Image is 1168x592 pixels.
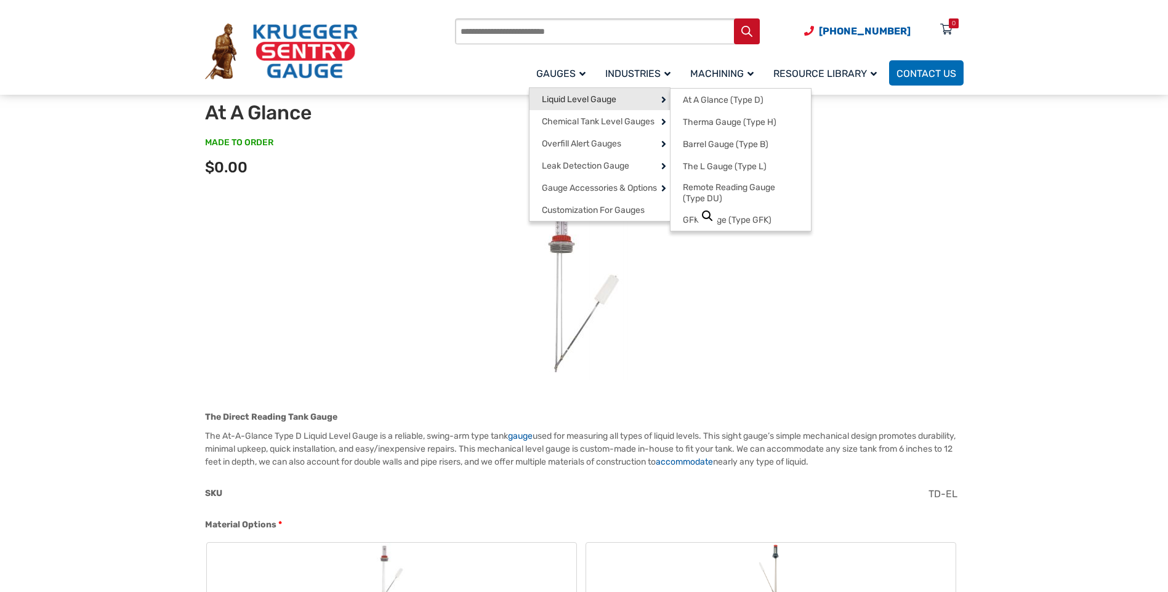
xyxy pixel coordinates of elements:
[542,94,616,105] span: Liquid Level Gauge
[530,110,670,132] a: Chemical Tank Level Gauges
[773,68,877,79] span: Resource Library
[205,430,964,468] p: The At-A-Glance Type D Liquid Level Gauge is a reliable, swing-arm type tank used for measuring a...
[205,159,248,176] span: $0.00
[530,132,670,154] a: Overfill Alert Gauges
[542,183,657,194] span: Gauge Accessories & Options
[683,182,799,204] span: Remote Reading Gauge (Type DU)
[205,519,276,530] span: Material Options
[690,68,754,79] span: Machining
[928,488,957,500] span: TD-EL
[804,23,911,39] a: Phone Number (920) 434-8860
[205,488,222,498] span: SKU
[205,137,273,149] span: MADE TO ORDER
[896,68,956,79] span: Contact Us
[683,58,766,87] a: Machining
[278,518,282,531] abbr: required
[530,154,670,177] a: Leak Detection Gauge
[529,58,598,87] a: Gauges
[671,89,811,111] a: At A Glance (Type D)
[542,138,621,150] span: Overfill Alert Gauges
[542,161,629,172] span: Leak Detection Gauge
[671,133,811,155] a: Barrel Gauge (Type B)
[530,88,670,110] a: Liquid Level Gauge
[683,161,767,172] span: The L Gauge (Type L)
[598,58,683,87] a: Industries
[205,412,337,422] strong: The Direct Reading Tank Gauge
[671,111,811,133] a: Therma Gauge (Type H)
[766,58,889,87] a: Resource Library
[530,199,670,221] a: Customization For Gauges
[656,457,713,467] a: accommodate
[508,431,533,441] a: gauge
[671,177,811,209] a: Remote Reading Gauge (Type DU)
[542,205,645,216] span: Customization For Gauges
[605,68,671,79] span: Industries
[530,177,670,199] a: Gauge Accessories & Options
[536,68,586,79] span: Gauges
[696,205,719,227] a: View full-screen image gallery
[671,209,811,231] a: GFK Gauge (Type GFK)
[683,215,771,226] span: GFK Gauge (Type GFK)
[952,18,956,28] div: 0
[542,116,654,127] span: Chemical Tank Level Gauges
[819,25,911,37] span: [PHONE_NUMBER]
[510,195,658,380] img: At A Glance
[205,23,358,80] img: Krueger Sentry Gauge
[671,155,811,177] a: The L Gauge (Type L)
[683,117,776,128] span: Therma Gauge (Type H)
[683,139,768,150] span: Barrel Gauge (Type B)
[889,60,964,86] a: Contact Us
[683,95,763,106] span: At A Glance (Type D)
[205,101,509,124] h1: At A Glance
